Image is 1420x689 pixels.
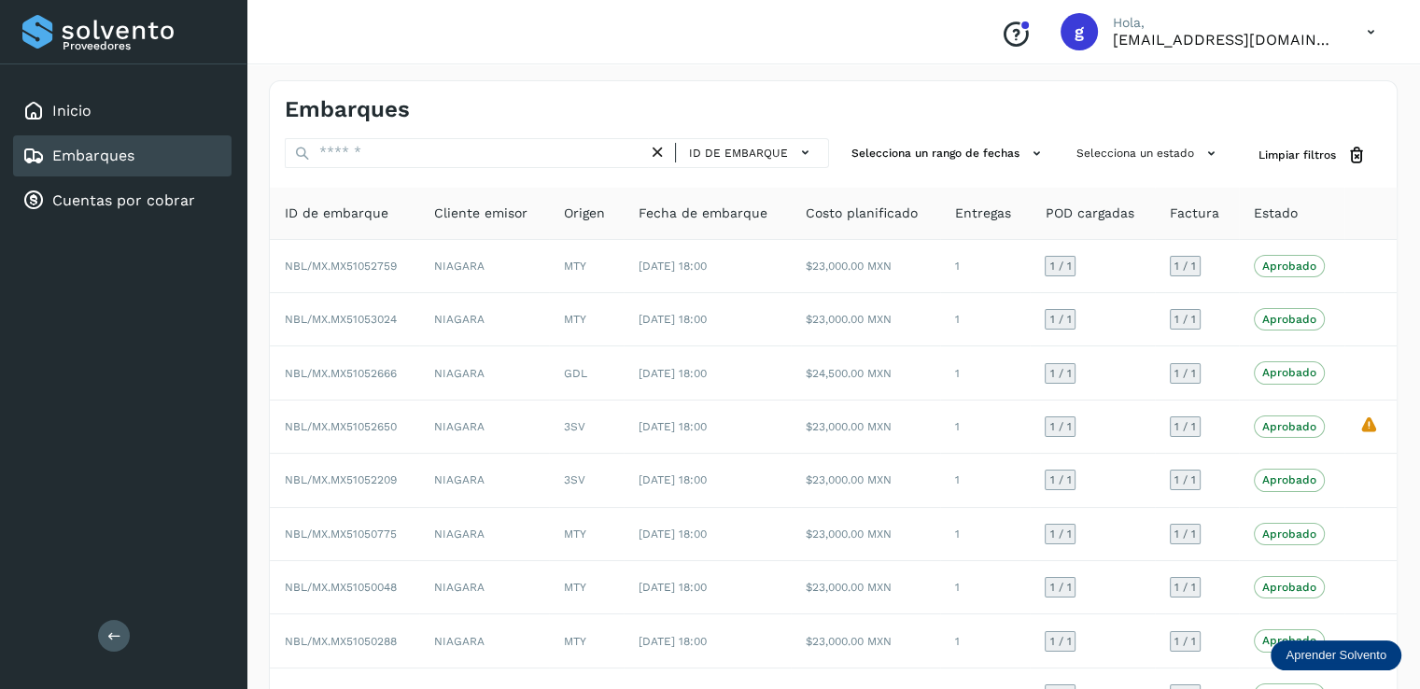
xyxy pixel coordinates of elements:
[564,204,605,223] span: Origen
[419,240,549,293] td: NIAGARA
[285,204,388,223] span: ID de embarque
[940,346,1031,400] td: 1
[13,180,232,221] div: Cuentas por cobrar
[1262,473,1316,486] p: Aprobado
[791,293,940,346] td: $23,000.00 MXN
[419,614,549,668] td: NIAGARA
[1049,636,1071,647] span: 1 / 1
[549,614,624,668] td: MTY
[844,138,1054,169] button: Selecciona un rango de fechas
[1049,528,1071,540] span: 1 / 1
[1049,474,1071,485] span: 1 / 1
[549,346,624,400] td: GDL
[1174,582,1196,593] span: 1 / 1
[285,420,397,433] span: NBL/MX.MX51052650
[940,240,1031,293] td: 1
[52,191,195,209] a: Cuentas por cobrar
[549,401,624,454] td: 3SV
[639,635,707,648] span: [DATE] 18:00
[549,508,624,561] td: MTY
[1049,260,1071,272] span: 1 / 1
[549,293,624,346] td: MTY
[285,96,410,123] h4: Embarques
[285,581,397,594] span: NBL/MX.MX51050048
[1174,314,1196,325] span: 1 / 1
[639,313,707,326] span: [DATE] 18:00
[1262,527,1316,541] p: Aprobado
[52,147,134,164] a: Embarques
[285,367,397,380] span: NBL/MX.MX51052666
[419,293,549,346] td: NIAGARA
[791,346,940,400] td: $24,500.00 MXN
[940,401,1031,454] td: 1
[791,454,940,507] td: $23,000.00 MXN
[1258,147,1336,163] span: Limpiar filtros
[940,508,1031,561] td: 1
[1286,648,1386,663] p: Aprender Solvento
[1174,528,1196,540] span: 1 / 1
[639,204,767,223] span: Fecha de embarque
[419,346,549,400] td: NIAGARA
[639,367,707,380] span: [DATE] 18:00
[1174,474,1196,485] span: 1 / 1
[1262,366,1316,379] p: Aprobado
[285,313,397,326] span: NBL/MX.MX51053024
[419,561,549,614] td: NIAGARA
[285,635,397,648] span: NBL/MX.MX51050288
[791,508,940,561] td: $23,000.00 MXN
[1262,313,1316,326] p: Aprobado
[63,39,224,52] p: Proveedores
[549,561,624,614] td: MTY
[1049,314,1071,325] span: 1 / 1
[791,240,940,293] td: $23,000.00 MXN
[683,139,821,166] button: ID de embarque
[1045,204,1133,223] span: POD cargadas
[419,508,549,561] td: NIAGARA
[639,581,707,594] span: [DATE] 18:00
[791,401,940,454] td: $23,000.00 MXN
[1049,421,1071,432] span: 1 / 1
[434,204,527,223] span: Cliente emisor
[1262,260,1316,273] p: Aprobado
[639,527,707,541] span: [DATE] 18:00
[285,260,397,273] span: NBL/MX.MX51052759
[285,527,397,541] span: NBL/MX.MX51050775
[639,420,707,433] span: [DATE] 18:00
[1113,31,1337,49] p: gzamora@tyaasa.mx
[1113,15,1337,31] p: Hola,
[1271,640,1401,670] div: Aprender Solvento
[791,614,940,668] td: $23,000.00 MXN
[419,401,549,454] td: NIAGARA
[940,293,1031,346] td: 1
[940,454,1031,507] td: 1
[791,561,940,614] td: $23,000.00 MXN
[1262,634,1316,647] p: Aprobado
[1049,368,1071,379] span: 1 / 1
[1170,204,1219,223] span: Factura
[1049,582,1071,593] span: 1 / 1
[639,473,707,486] span: [DATE] 18:00
[419,454,549,507] td: NIAGARA
[52,102,91,120] a: Inicio
[940,614,1031,668] td: 1
[1174,368,1196,379] span: 1 / 1
[1174,260,1196,272] span: 1 / 1
[1254,204,1298,223] span: Estado
[285,473,397,486] span: NBL/MX.MX51052209
[13,91,232,132] div: Inicio
[1174,636,1196,647] span: 1 / 1
[1244,138,1382,173] button: Limpiar filtros
[689,145,788,162] span: ID de embarque
[940,561,1031,614] td: 1
[1069,138,1229,169] button: Selecciona un estado
[1262,420,1316,433] p: Aprobado
[1262,581,1316,594] p: Aprobado
[806,204,918,223] span: Costo planificado
[955,204,1011,223] span: Entregas
[13,135,232,176] div: Embarques
[549,454,624,507] td: 3SV
[549,240,624,293] td: MTY
[639,260,707,273] span: [DATE] 18:00
[1174,421,1196,432] span: 1 / 1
